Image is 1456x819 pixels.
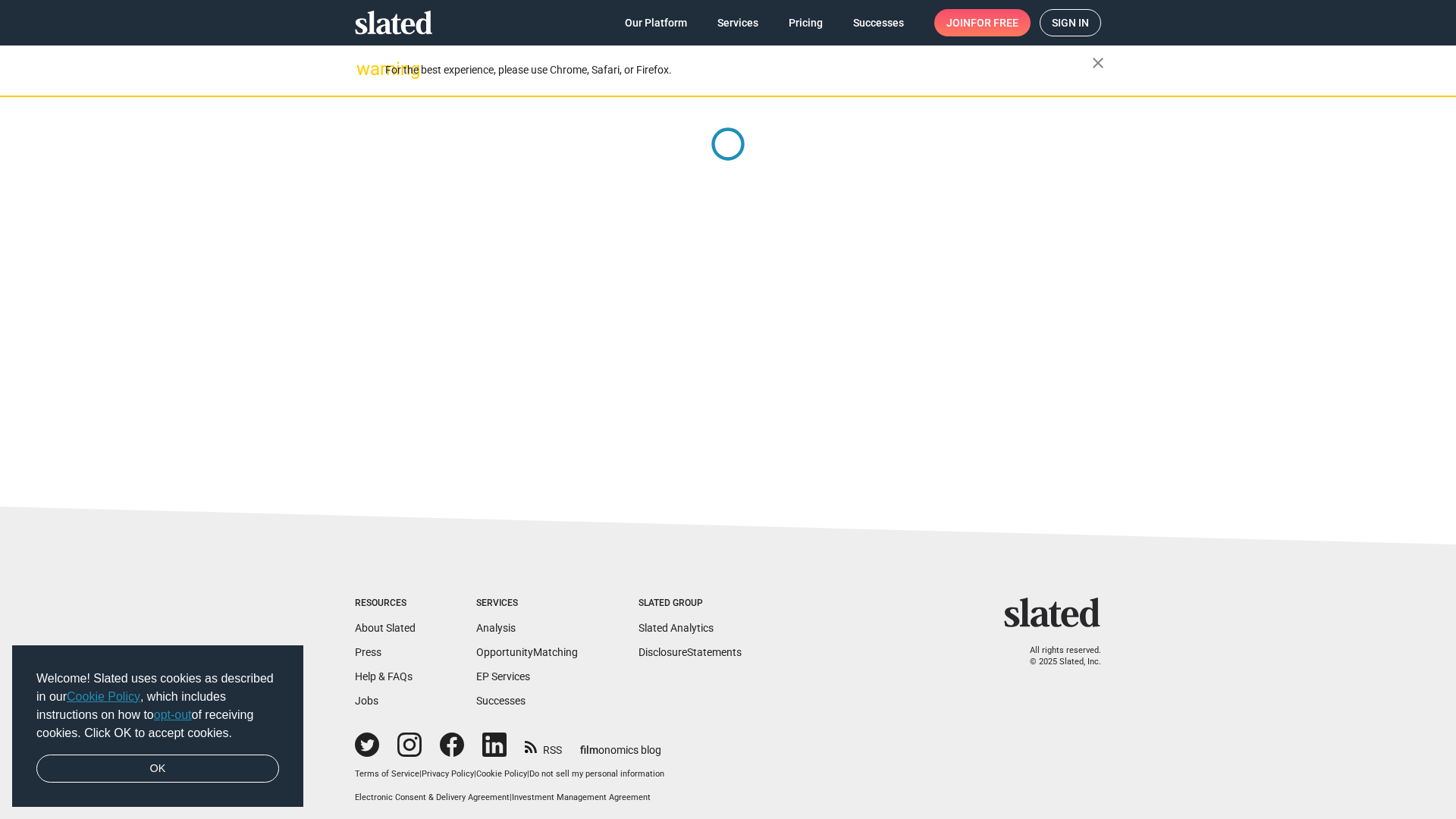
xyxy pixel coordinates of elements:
[1014,645,1101,667] p: All rights reserved. © 2025 Slated, Inc.
[705,9,770,36] a: Services
[1052,10,1089,36] span: Sign in
[717,9,758,36] span: Services
[476,646,578,658] a: OpportunityMatching
[777,9,835,36] a: Pricing
[356,60,375,78] mat-icon: warning
[476,598,578,610] div: Services
[36,755,279,783] a: dismiss cookie message
[946,9,1018,36] span: Join
[639,646,742,658] a: DisclosureStatements
[580,744,598,756] span: film
[476,622,516,634] a: Analysis
[639,598,742,610] div: Slated Group
[971,9,1018,36] span: for free
[1089,54,1107,72] mat-icon: close
[12,645,303,808] div: cookieconsent
[154,708,192,721] a: opt-out
[580,731,661,758] a: filmonomics blog
[355,695,378,707] a: Jobs
[355,792,510,802] a: Electronic Consent & Delivery Agreement
[67,690,140,703] a: Cookie Policy
[934,9,1031,36] a: Joinfor free
[527,769,529,779] span: |
[355,646,381,658] a: Press
[36,670,279,742] span: Welcome! Slated uses cookies as described in our , which includes instructions on how to of recei...
[639,622,714,634] a: Slated Analytics
[476,769,527,779] a: Cookie Policy
[355,622,416,634] a: About Slated
[355,670,413,682] a: Help & FAQs
[355,598,416,610] div: Resources
[789,9,823,36] span: Pricing
[512,792,651,802] a: Investment Management Agreement
[525,734,562,758] a: RSS
[853,9,904,36] span: Successes
[1040,9,1101,36] a: Sign in
[474,769,476,779] span: |
[355,769,419,779] a: Terms of Service
[476,695,526,707] a: Successes
[419,769,422,779] span: |
[613,9,699,36] a: Our Platform
[529,769,664,780] button: Do not sell my personal information
[476,670,530,682] a: EP Services
[625,9,687,36] span: Our Platform
[841,9,916,36] a: Successes
[385,60,1092,80] div: For the best experience, please use Chrome, Safari, or Firefox.
[422,769,474,779] a: Privacy Policy
[510,792,512,802] span: |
